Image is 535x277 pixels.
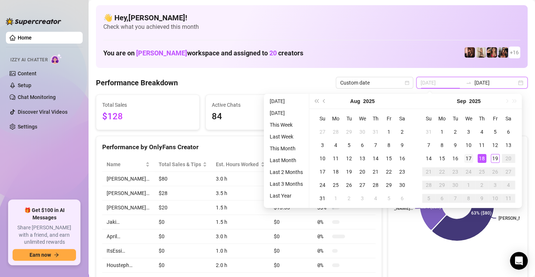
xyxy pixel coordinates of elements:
[477,127,486,136] div: 4
[211,258,269,273] td: 2.0 h
[358,194,367,203] div: 3
[435,138,449,152] td: 2025-09-08
[477,194,486,203] div: 9
[382,152,396,165] td: 2025-08-15
[329,125,342,138] td: 2025-07-28
[464,154,473,163] div: 17
[358,141,367,150] div: 6
[356,112,369,125] th: We
[318,194,327,203] div: 31
[342,112,356,125] th: Tu
[422,178,435,192] td: 2025-09-28
[502,112,515,125] th: Sa
[159,160,201,168] span: Total Sales & Tips
[475,125,489,138] td: 2025-09-04
[102,244,154,258] td: ItsEssi…
[345,127,353,136] div: 29
[475,165,489,178] td: 2025-09-25
[154,244,212,258] td: $0
[435,165,449,178] td: 2025-09-22
[489,152,502,165] td: 2025-09-19
[464,194,473,203] div: 8
[316,125,329,138] td: 2025-07-27
[329,152,342,165] td: 2025-08-11
[384,167,393,176] div: 22
[489,125,502,138] td: 2025-09-05
[317,218,329,226] span: 0 %
[269,215,313,229] td: $0
[491,167,500,176] div: 26
[371,194,380,203] div: 4
[269,229,313,244] td: $0
[464,141,473,150] div: 10
[316,192,329,205] td: 2025-08-31
[382,178,396,192] td: 2025-08-29
[462,112,475,125] th: We
[331,127,340,136] div: 28
[369,152,382,165] td: 2025-08-14
[102,101,193,109] span: Total Sales
[211,244,269,258] td: 1.0 h
[465,47,475,58] img: Dragonjen710 (@dragonjen)
[396,112,409,125] th: Sa
[477,141,486,150] div: 11
[331,167,340,176] div: 18
[329,112,342,125] th: Mo
[356,192,369,205] td: 2025-09-03
[18,71,37,76] a: Content
[475,138,489,152] td: 2025-09-11
[438,154,446,163] div: 15
[369,138,382,152] td: 2025-08-07
[267,191,306,200] li: Last Year
[267,156,306,165] li: Last Month
[462,192,475,205] td: 2025-10-08
[382,165,396,178] td: 2025-08-22
[331,181,340,189] div: 25
[267,144,306,153] li: This Month
[476,47,486,58] img: Monique (@moneybagmoee)
[422,125,435,138] td: 2025-08-31
[371,141,380,150] div: 7
[356,125,369,138] td: 2025-07-30
[502,178,515,192] td: 2025-10-04
[489,112,502,125] th: Fr
[382,138,396,152] td: 2025-08-08
[422,112,435,125] th: Su
[384,194,393,203] div: 5
[342,138,356,152] td: 2025-08-05
[396,178,409,192] td: 2025-08-30
[451,194,460,203] div: 7
[462,138,475,152] td: 2025-09-10
[103,13,520,23] h4: 👋 Hey, [PERSON_NAME] !
[13,224,76,246] span: Share [PERSON_NAME] with a friend, and earn unlimited rewards
[438,181,446,189] div: 29
[342,178,356,192] td: 2025-08-26
[489,138,502,152] td: 2025-09-12
[435,178,449,192] td: 2025-09-29
[342,152,356,165] td: 2025-08-12
[424,141,433,150] div: 7
[424,154,433,163] div: 14
[345,141,353,150] div: 5
[342,165,356,178] td: 2025-08-19
[384,127,393,136] div: 1
[438,141,446,150] div: 8
[396,138,409,152] td: 2025-08-09
[435,125,449,138] td: 2025-09-01
[13,249,76,261] button: Earn nowarrow-right
[449,138,462,152] td: 2025-09-09
[267,120,306,129] li: This Week
[102,215,154,229] td: Jaki…
[489,178,502,192] td: 2025-10-03
[382,112,396,125] th: Fr
[462,152,475,165] td: 2025-09-17
[498,47,508,58] img: Erica (@ericabanks)
[502,152,515,165] td: 2025-09-20
[340,77,409,88] span: Custom date
[491,181,500,189] div: 3
[457,94,466,109] button: Choose a month
[345,194,353,203] div: 2
[356,165,369,178] td: 2025-08-20
[502,192,515,205] td: 2025-10-11
[422,165,435,178] td: 2025-09-21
